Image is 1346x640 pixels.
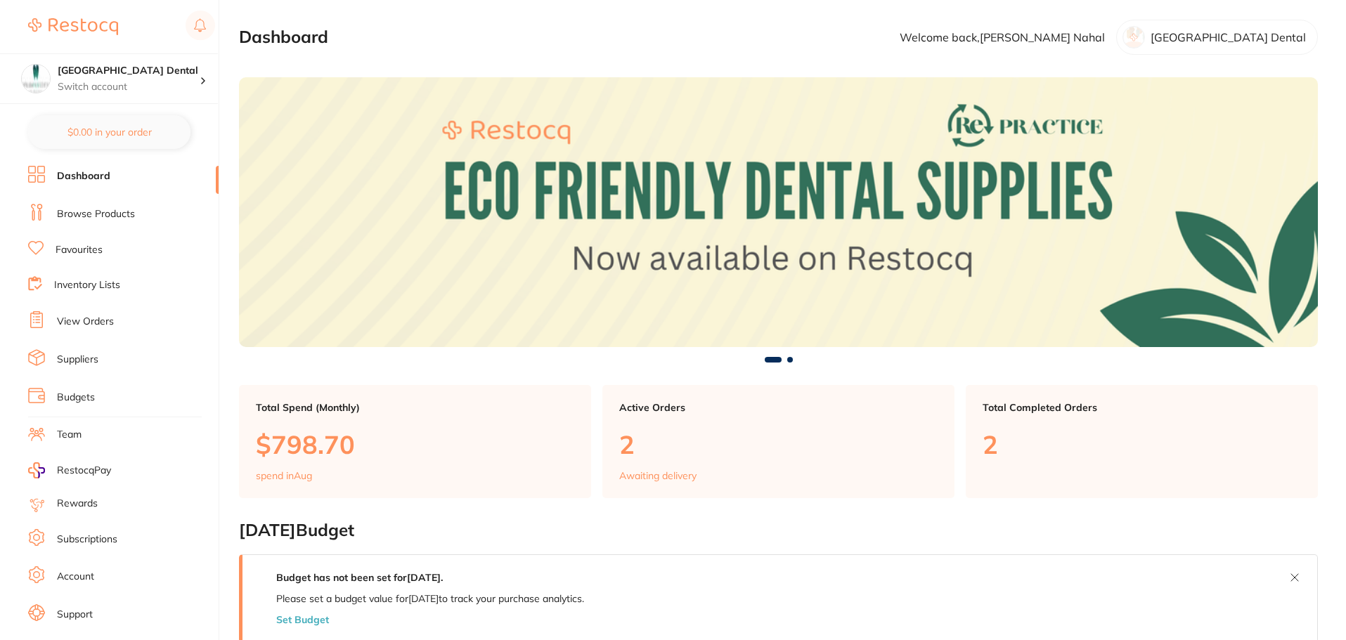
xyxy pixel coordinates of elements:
[239,27,328,47] h2: Dashboard
[239,521,1318,540] h2: [DATE] Budget
[619,470,697,481] p: Awaiting delivery
[256,470,312,481] p: spend in Aug
[57,353,98,367] a: Suppliers
[276,571,443,584] strong: Budget has not been set for [DATE] .
[619,430,938,459] p: 2
[56,243,103,257] a: Favourites
[900,31,1105,44] p: Welcome back, [PERSON_NAME] Nahal
[58,64,200,78] h4: Capalaba Park Dental
[58,80,200,94] p: Switch account
[57,428,82,442] a: Team
[1151,31,1306,44] p: [GEOGRAPHIC_DATA] Dental
[57,315,114,329] a: View Orders
[57,207,135,221] a: Browse Products
[28,18,118,35] img: Restocq Logo
[256,430,574,459] p: $798.70
[983,430,1301,459] p: 2
[619,402,938,413] p: Active Orders
[57,464,111,478] span: RestocqPay
[57,169,110,183] a: Dashboard
[28,11,118,43] a: Restocq Logo
[57,570,94,584] a: Account
[57,391,95,405] a: Budgets
[54,278,120,292] a: Inventory Lists
[57,533,117,547] a: Subscriptions
[239,77,1318,347] img: Dashboard
[256,402,574,413] p: Total Spend (Monthly)
[983,402,1301,413] p: Total Completed Orders
[28,462,111,478] a: RestocqPay
[239,385,591,499] a: Total Spend (Monthly)$798.70spend inAug
[57,608,93,622] a: Support
[276,614,329,625] button: Set Budget
[966,385,1318,499] a: Total Completed Orders2
[57,497,98,511] a: Rewards
[22,65,50,93] img: Capalaba Park Dental
[602,385,955,499] a: Active Orders2Awaiting delivery
[276,593,584,604] p: Please set a budget value for [DATE] to track your purchase analytics.
[28,115,190,149] button: $0.00 in your order
[28,462,45,478] img: RestocqPay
